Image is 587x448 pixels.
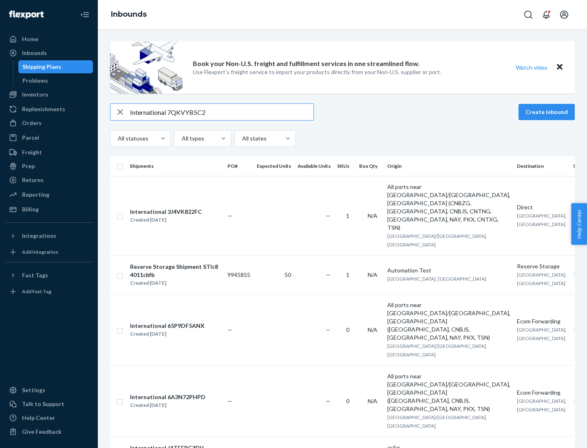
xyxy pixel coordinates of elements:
[111,10,147,19] a: Inbounds
[5,188,93,201] a: Reporting
[18,60,93,73] a: Shipping Plans
[5,203,93,216] a: Billing
[5,103,93,116] a: Replenishments
[346,212,349,219] span: 1
[22,77,48,85] div: Problems
[77,7,93,23] button: Close Navigation
[520,7,536,23] button: Open Search Box
[346,271,349,278] span: 1
[22,428,62,436] div: Give Feedback
[5,131,93,144] a: Parcel
[510,61,553,73] button: Watch video
[22,414,55,422] div: Help Center
[22,176,44,184] div: Returns
[5,33,93,46] a: Home
[5,88,93,101] a: Inventory
[5,425,93,438] button: Give Feedback
[368,326,377,333] span: N/A
[387,276,486,282] span: [GEOGRAPHIC_DATA], [GEOGRAPHIC_DATA]
[130,279,221,287] div: Created [DATE]
[227,397,232,404] span: —
[517,398,567,413] span: [GEOGRAPHIC_DATA], [GEOGRAPHIC_DATA]
[130,330,205,338] div: Created [DATE]
[5,285,93,298] a: Add Fast Tag
[22,63,61,71] div: Shipping Plans
[5,246,93,259] a: Add Integration
[224,255,254,294] td: 9945855
[368,271,377,278] span: N/A
[130,322,205,330] div: International 65P9DF5ANX
[387,414,487,429] span: [GEOGRAPHIC_DATA]/[GEOGRAPHIC_DATA], [GEOGRAPHIC_DATA]
[517,262,567,270] div: Reserve Storage
[22,400,64,408] div: Talk to Support
[130,263,221,279] div: Reserve Storage Shipment STIc84011cbfb
[5,384,93,397] a: Settings
[22,134,39,142] div: Parcel
[5,116,93,130] a: Orders
[227,326,232,333] span: —
[22,232,56,240] div: Integrations
[346,326,349,333] span: 0
[9,11,44,19] img: Flexport logo
[227,212,232,219] span: —
[387,301,510,342] div: All ports near [GEOGRAPHIC_DATA]/[GEOGRAPHIC_DATA], [GEOGRAPHIC_DATA] ([GEOGRAPHIC_DATA], CNBJS, ...
[5,173,93,187] a: Returns
[22,271,48,279] div: Fast Tags
[285,271,291,278] span: 50
[326,271,331,278] span: —
[22,90,48,99] div: Inventory
[22,148,42,156] div: Freight
[294,156,334,176] th: Available Units
[130,208,202,216] div: International 3J4VK822FC
[334,156,356,176] th: SKUs
[326,212,331,219] span: —
[22,205,39,213] div: Billing
[368,212,377,219] span: N/A
[5,146,93,159] a: Freight
[22,105,65,113] div: Replenishments
[571,203,587,245] button: Help Center
[5,229,93,242] button: Integrations
[514,156,570,176] th: Destination
[5,397,93,411] a: Talk to Support
[5,411,93,424] a: Help Center
[387,372,510,413] div: All ports near [GEOGRAPHIC_DATA]/[GEOGRAPHIC_DATA], [GEOGRAPHIC_DATA] ([GEOGRAPHIC_DATA], CNBJS, ...
[181,134,182,143] input: All types
[117,134,118,143] input: All statuses
[22,49,47,57] div: Inbounds
[387,266,510,275] div: Automation Test
[193,68,441,76] p: Use Flexport’s freight service to import your products directly from your Non-U.S. supplier or port.
[18,74,93,87] a: Problems
[517,327,567,341] span: [GEOGRAPHIC_DATA], [GEOGRAPHIC_DATA]
[326,397,331,404] span: —
[517,317,567,325] div: Ecom Forwarding
[556,7,572,23] button: Open account menu
[22,386,45,394] div: Settings
[241,134,242,143] input: All states
[22,191,49,199] div: Reporting
[538,7,554,23] button: Open notifications
[22,288,51,295] div: Add Fast Tag
[130,216,202,224] div: Created [DATE]
[22,162,35,170] div: Prep
[254,156,294,176] th: Expected Units
[326,326,331,333] span: —
[5,46,93,59] a: Inbounds
[517,203,567,211] div: Direct
[517,213,567,227] span: [GEOGRAPHIC_DATA], [GEOGRAPHIC_DATA]
[193,59,419,68] p: Book your Non-U.S. freight and fulfillment services in one streamlined flow.
[104,3,153,26] ol: breadcrumbs
[387,183,510,232] div: All ports near [GEOGRAPHIC_DATA]/[GEOGRAPHIC_DATA], [GEOGRAPHIC_DATA] (CNBZG, [GEOGRAPHIC_DATA], ...
[356,156,384,176] th: Box Qty
[517,389,567,397] div: Ecom Forwarding
[130,393,205,401] div: International 6A3N72PHPD
[22,119,42,127] div: Orders
[5,269,93,282] button: Fast Tags
[387,343,487,358] span: [GEOGRAPHIC_DATA]/[GEOGRAPHIC_DATA], [GEOGRAPHIC_DATA]
[130,401,205,409] div: Created [DATE]
[130,104,313,120] input: Search inbounds by name, destination, msku...
[22,35,38,43] div: Home
[517,272,567,286] span: [GEOGRAPHIC_DATA], [GEOGRAPHIC_DATA]
[224,156,254,176] th: PO#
